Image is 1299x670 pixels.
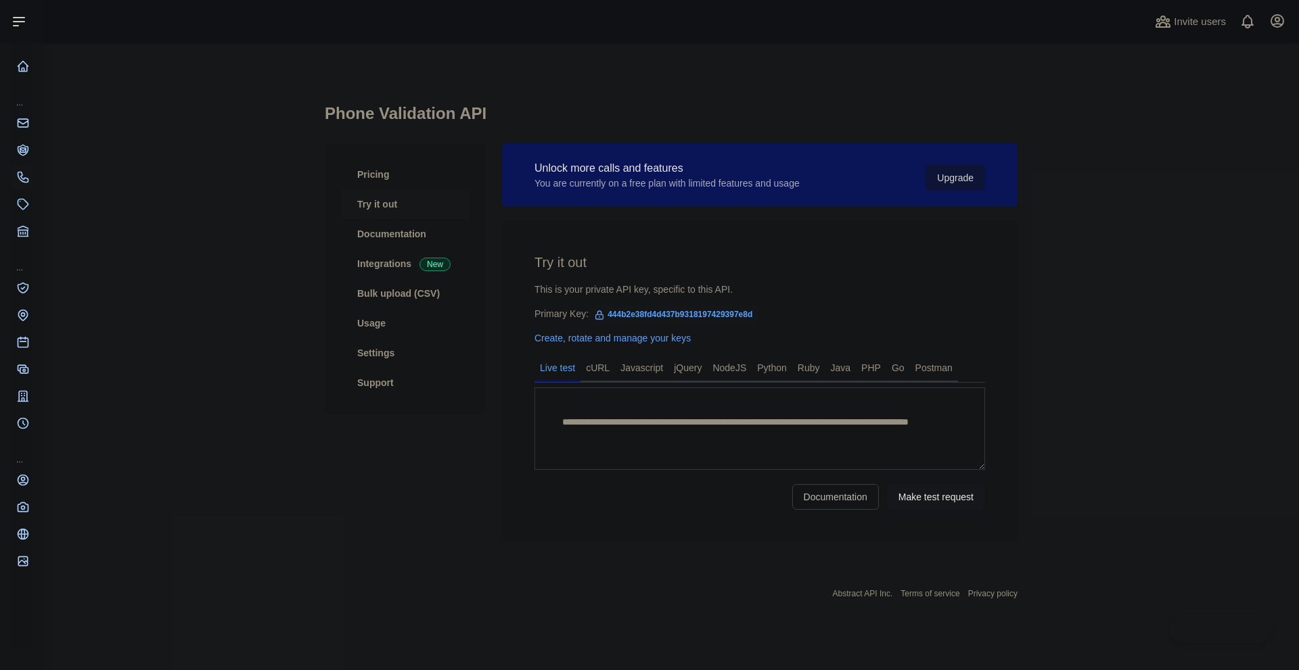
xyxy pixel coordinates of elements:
a: Terms of service [901,589,959,598]
h1: Phone Validation API [325,103,1018,135]
a: Try it out [341,189,470,219]
div: You are currently on a free plan with limited features and usage [534,176,800,190]
a: Documentation [792,484,879,510]
a: Postman [910,357,958,379]
a: Python [752,357,792,379]
a: jQuery [668,357,707,379]
a: Settings [341,338,470,368]
a: Integrations New [341,249,470,279]
a: Java [825,357,857,379]
div: ... [11,246,32,273]
a: Documentation [341,219,470,249]
a: Go [886,357,910,379]
div: ... [11,438,32,465]
div: Primary Key: [534,307,985,320]
a: Pricing [341,160,470,189]
button: Invite users [1152,11,1229,32]
span: 444b2e38fd4d437b9318197429397e8d [589,304,758,325]
a: Privacy policy [968,589,1018,598]
a: PHP [856,357,886,379]
iframe: Toggle Customer Support [1170,615,1272,643]
a: Create, rotate and manage your keys [534,333,691,343]
span: Invite users [1174,14,1226,30]
div: ... [11,81,32,108]
a: Usage [341,308,470,338]
button: Make test request [887,484,985,510]
a: cURL [580,357,615,379]
a: NodeJS [707,357,752,379]
a: Javascript [615,357,668,379]
a: Support [341,368,470,398]
span: New [419,258,451,271]
a: Live test [534,357,580,379]
div: This is your private API key, specific to this API. [534,283,985,296]
a: Ruby [792,357,825,379]
a: Abstract API Inc. [833,589,893,598]
button: Upgrade [926,165,985,191]
h2: Try it out [534,253,985,272]
div: Unlock more calls and features [534,160,800,176]
a: Bulk upload (CSV) [341,279,470,308]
